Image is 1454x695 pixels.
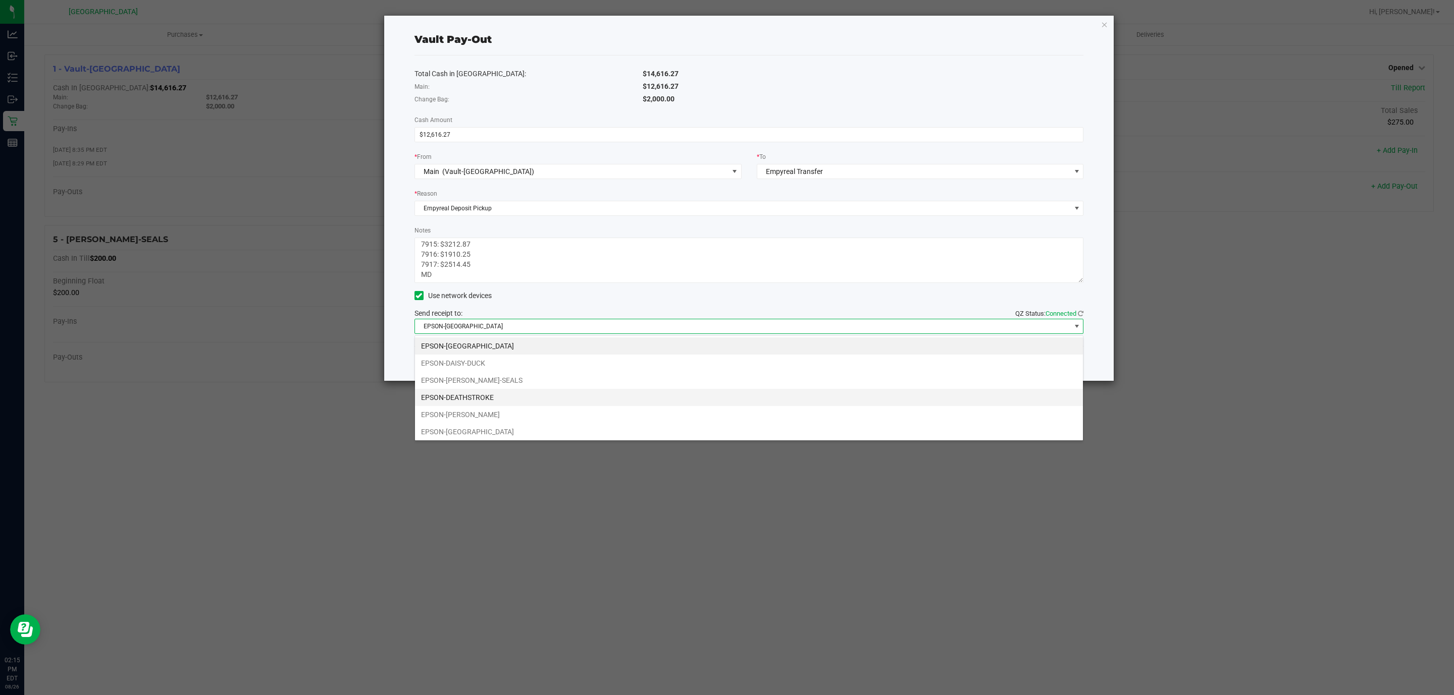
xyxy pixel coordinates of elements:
label: Notes [414,226,431,235]
span: Empyreal Deposit Pickup [415,201,1071,215]
li: EPSON-[PERSON_NAME]-SEALS [415,372,1083,389]
span: $2,000.00 [643,95,674,103]
span: Empyreal Transfer [766,167,823,176]
label: Use network devices [414,291,492,301]
li: EPSON-DAISY-DUCK [415,355,1083,372]
label: Reason [414,189,437,198]
div: Vault Pay-Out [414,32,492,47]
span: Main: [414,83,430,90]
span: Send receipt to: [414,309,462,317]
li: EPSON-[PERSON_NAME] [415,406,1083,423]
iframe: Resource center [10,614,40,645]
span: EPSON-[GEOGRAPHIC_DATA] [415,319,1071,333]
span: Total Cash in [GEOGRAPHIC_DATA]: [414,70,526,78]
li: EPSON-DEATHSTROKE [415,389,1083,406]
label: To [757,152,766,161]
li: EPSON-[GEOGRAPHIC_DATA] [415,337,1083,355]
span: Change Bag: [414,96,449,103]
span: Cash Amount [414,117,452,124]
span: $12,616.27 [643,82,679,90]
span: Main [424,167,439,176]
span: Connected [1046,310,1076,317]
span: $14,616.27 [643,70,679,78]
span: (Vault-[GEOGRAPHIC_DATA]) [442,167,534,176]
li: EPSON-[GEOGRAPHIC_DATA] [415,423,1083,440]
span: QZ Status: [1015,310,1083,317]
label: From [414,152,432,161]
